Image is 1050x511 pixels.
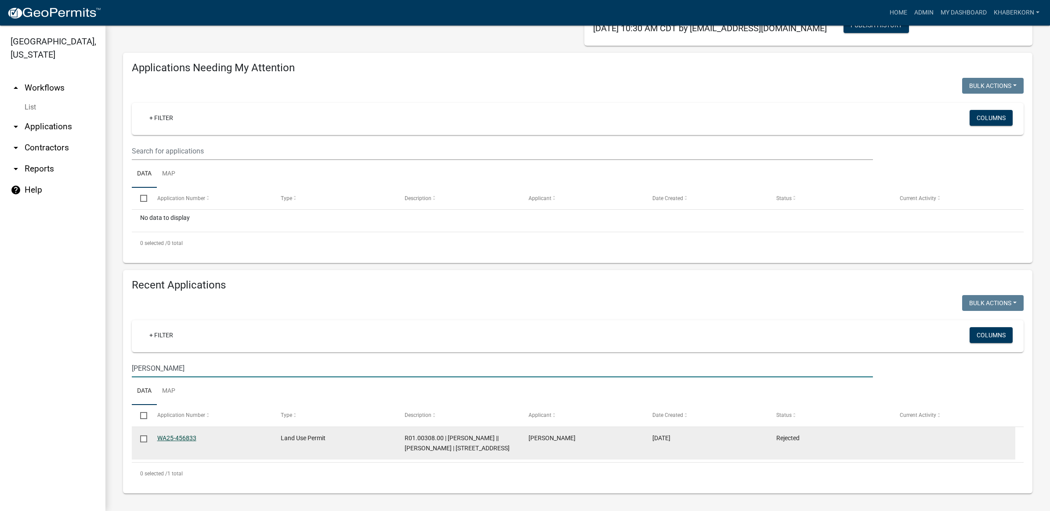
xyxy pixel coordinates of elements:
a: Data [132,160,157,188]
input: Search for applications [132,359,873,377]
datatable-header-cell: Application Number [148,188,272,209]
div: 0 total [132,232,1024,254]
a: + Filter [142,110,180,126]
datatable-header-cell: Type [272,188,396,209]
div: No data to display [132,210,1024,232]
wm-modal-confirm: Workflow Publish History [844,22,909,29]
button: Columns [970,327,1013,343]
span: Date Created [652,412,683,418]
datatable-header-cell: Status [768,405,891,426]
span: R01.00308.00 | PAUL DUANE ZIMMERMANN || SUSAN K ARENDT | 63409 COUNTY ROAD 1 [405,434,510,452]
a: Home [886,4,911,21]
a: My Dashboard [937,4,990,21]
h4: Recent Applications [132,279,1024,292]
span: Description [405,412,431,418]
span: Type [281,195,292,201]
datatable-header-cell: Type [272,405,396,426]
datatable-header-cell: Date Created [644,405,768,426]
a: WA25-456833 [157,434,196,442]
datatable-header-cell: Select [132,405,148,426]
datatable-header-cell: Status [768,188,891,209]
a: Map [157,160,181,188]
span: Application Number [157,195,205,201]
span: [DATE] 10:30 AM CDT by [EMAIL_ADDRESS][DOMAIN_NAME] [593,23,827,33]
datatable-header-cell: Description [396,188,520,209]
span: Description [405,195,431,201]
datatable-header-cell: Date Created [644,188,768,209]
button: Bulk Actions [962,78,1024,94]
div: 1 total [132,463,1024,485]
span: Paul Zimmermann [529,434,576,442]
span: Land Use Permit [281,434,326,442]
span: Rejected [776,434,800,442]
datatable-header-cell: Select [132,188,148,209]
a: Admin [911,4,937,21]
h4: Applications Needing My Attention [132,62,1024,74]
span: Current Activity [900,195,936,201]
i: arrow_drop_up [11,83,21,93]
datatable-header-cell: Applicant [520,405,644,426]
datatable-header-cell: Application Number [148,405,272,426]
a: Map [157,377,181,405]
button: Columns [970,110,1013,126]
span: Type [281,412,292,418]
span: 07/30/2025 [652,434,670,442]
i: help [11,185,21,195]
datatable-header-cell: Description [396,405,520,426]
datatable-header-cell: Current Activity [891,188,1015,209]
span: 0 selected / [140,240,167,246]
span: Date Created [652,195,683,201]
a: khaberkorn [990,4,1043,21]
span: Status [776,195,792,201]
input: Search for applications [132,142,873,160]
span: Status [776,412,792,418]
i: arrow_drop_down [11,121,21,132]
span: Application Number [157,412,205,418]
datatable-header-cell: Current Activity [891,405,1015,426]
a: + Filter [142,327,180,343]
span: Applicant [529,412,551,418]
i: arrow_drop_down [11,142,21,153]
span: Current Activity [900,412,936,418]
span: Applicant [529,195,551,201]
span: 0 selected / [140,471,167,477]
button: Bulk Actions [962,295,1024,311]
i: arrow_drop_down [11,164,21,174]
datatable-header-cell: Applicant [520,188,644,209]
a: Data [132,377,157,405]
